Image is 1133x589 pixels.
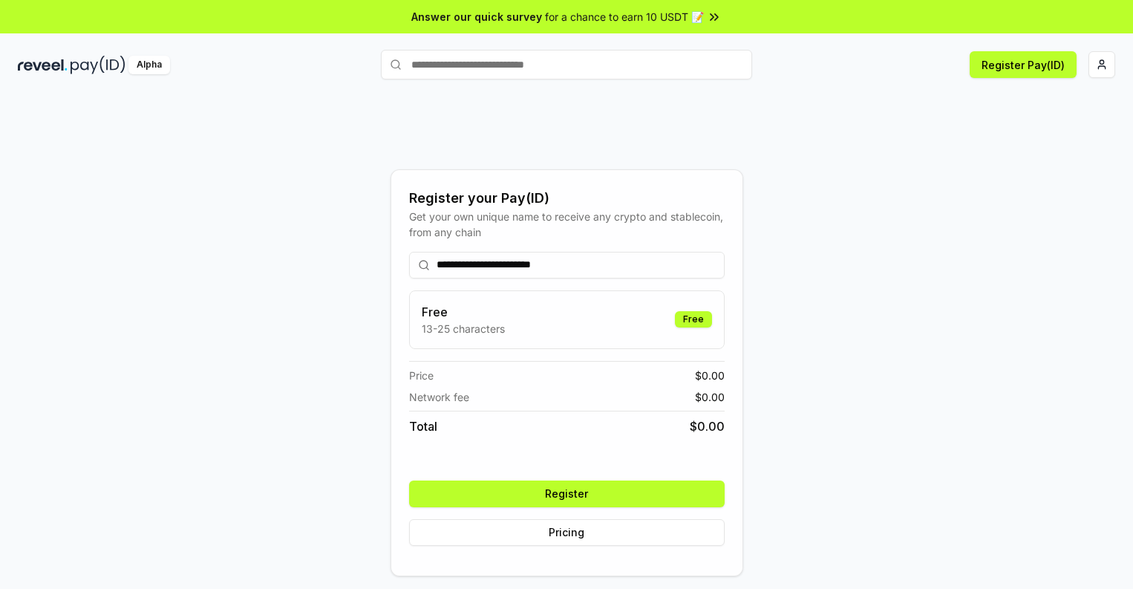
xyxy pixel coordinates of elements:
[545,9,704,25] span: for a chance to earn 10 USDT 📝
[422,321,505,336] p: 13-25 characters
[409,209,725,240] div: Get your own unique name to receive any crypto and stablecoin, from any chain
[409,368,434,383] span: Price
[409,188,725,209] div: Register your Pay(ID)
[128,56,170,74] div: Alpha
[970,51,1077,78] button: Register Pay(ID)
[411,9,542,25] span: Answer our quick survey
[695,368,725,383] span: $ 0.00
[695,389,725,405] span: $ 0.00
[409,389,469,405] span: Network fee
[18,56,68,74] img: reveel_dark
[690,417,725,435] span: $ 0.00
[409,417,437,435] span: Total
[409,519,725,546] button: Pricing
[409,481,725,507] button: Register
[422,303,505,321] h3: Free
[71,56,125,74] img: pay_id
[675,311,712,328] div: Free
